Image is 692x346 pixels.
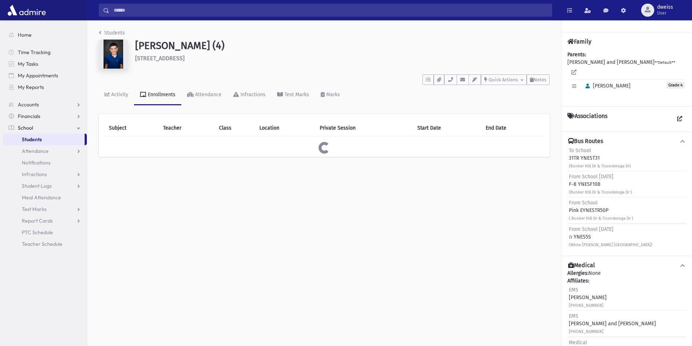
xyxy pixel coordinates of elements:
[22,194,61,201] span: Meal Attendance
[567,51,686,101] div: [PERSON_NAME] and [PERSON_NAME]
[534,77,546,82] span: Notes
[673,113,686,126] a: View all Associations
[3,157,87,168] a: Notifications
[22,229,53,236] span: PTC Schedule
[105,120,159,137] th: Subject
[3,192,87,203] a: Meal Attendance
[22,171,47,178] span: Infractions
[666,82,685,89] span: Grade 4
[181,85,227,105] a: Attendance
[283,91,309,98] div: Test Marks
[567,278,589,284] b: Affiliates:
[215,120,255,137] th: Class
[569,226,614,232] span: From School [DATE]
[569,312,656,335] div: [PERSON_NAME] and [PERSON_NAME]
[582,83,631,89] span: [PERSON_NAME]
[569,216,633,221] small: ( Bunker Hill Dr & Ticonderoga Dr )
[569,243,652,247] small: (White [PERSON_NAME] [GEOGRAPHIC_DATA])
[567,52,586,58] b: Parents:
[3,81,87,93] a: My Reports
[22,241,62,247] span: Teacher Schedule
[22,148,49,154] span: Attendance
[99,30,125,36] a: Students
[567,113,607,126] h4: Associations
[18,125,33,131] span: School
[18,101,39,108] span: Accounts
[567,270,588,276] b: Allergies:
[489,77,518,82] span: Quick Actions
[569,200,598,206] span: From School
[135,40,550,52] h1: [PERSON_NAME] (4)
[146,91,175,98] div: Enrollments
[567,262,686,269] button: Medical
[22,159,50,166] span: Notifications
[22,206,46,212] span: Test Marks
[657,4,673,10] span: dweiss
[569,190,632,195] small: (Bunker Hill Dr & Ticonderoga Dr )
[22,136,42,143] span: Students
[568,262,595,269] h4: Medical
[135,55,550,62] h6: [STREET_ADDRESS]
[110,91,128,98] div: Activity
[159,120,215,137] th: Teacher
[134,85,181,105] a: Enrollments
[569,339,587,346] span: Medical
[6,3,48,17] img: AdmirePro
[527,74,550,85] button: Notes
[3,238,87,250] a: Teacher Schedule
[18,32,32,38] span: Home
[3,145,87,157] a: Attendance
[567,38,591,45] h4: Family
[3,58,87,70] a: My Tasks
[22,183,52,189] span: Student Logs
[18,49,50,56] span: Time Tracking
[271,85,315,105] a: Test Marks
[99,29,125,40] nav: breadcrumb
[3,215,87,227] a: Report Cards
[315,120,413,137] th: Private Session
[569,147,591,154] span: To School
[569,303,603,308] small: [PHONE_NUMBER]
[569,147,631,170] div: 31TR YNEST31
[194,91,222,98] div: Attendance
[3,29,87,41] a: Home
[569,173,632,196] div: F-8 YNESF108
[3,180,87,192] a: Student Logs
[325,91,340,98] div: Marks
[18,84,44,90] span: My Reports
[227,85,271,105] a: Infractions
[3,122,87,134] a: School
[3,110,87,122] a: Financials
[569,329,603,334] small: [PHONE_NUMBER]
[413,120,481,137] th: Start Date
[569,313,578,319] span: EMS
[18,113,40,119] span: Financials
[569,199,633,222] div: Pink EYNESTR50P
[567,138,686,145] button: Bus Routes
[481,120,544,137] th: End Date
[569,286,607,309] div: [PERSON_NAME]
[3,99,87,110] a: Accounts
[657,10,673,16] span: User
[481,74,527,85] button: Quick Actions
[3,227,87,238] a: PTC Schedule
[3,70,87,81] a: My Appointments
[569,287,578,293] span: EMS
[255,120,315,137] th: Location
[3,168,87,180] a: Infractions
[569,225,652,248] div: ה YNES5S
[109,4,552,17] input: Search
[569,174,614,180] span: From School [DATE]
[22,217,53,224] span: Report Cards
[18,72,58,79] span: My Appointments
[3,134,85,145] a: Students
[569,164,631,168] small: (Bunker Hill Dr & Ticonderoga Dr)
[3,46,87,58] a: Time Tracking
[239,91,266,98] div: Infractions
[3,203,87,215] a: Test Marks
[99,85,134,105] a: Activity
[568,138,603,145] h4: Bus Routes
[18,61,38,67] span: My Tasks
[99,40,128,69] img: ZAAAAAAAAAAAAAAAAAAAAAAAAAAAAAAAAAAAAAAAAAAAAAAAAAAAAAAAAAAAAAAAAAAAAAAAAAAAAAAAAAAAAAAAAAAAAAAAA...
[315,85,346,105] a: Marks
